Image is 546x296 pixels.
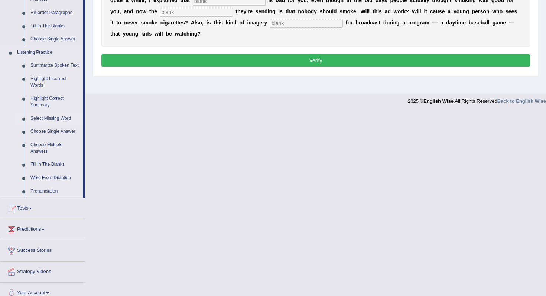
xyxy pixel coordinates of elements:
a: Pronunciation [27,185,83,198]
b: s [506,9,508,14]
b: — [432,20,438,26]
b: W [360,9,365,14]
b: d [367,20,370,26]
b: h [151,9,155,14]
b: ' [246,9,247,14]
b: e [511,9,514,14]
b: w [142,9,146,14]
b: A [191,20,195,26]
b: a [364,20,367,26]
b: y [454,9,456,14]
a: Re-order Paragraphs [27,6,83,20]
b: o [398,9,401,14]
b: h [322,9,326,14]
b: k [152,20,155,26]
a: Listening Practice [14,46,83,59]
b: y [110,9,113,14]
b: i [268,9,269,14]
b: r [359,20,361,26]
b: e [259,9,261,14]
b: ? [185,20,188,26]
b: o [483,9,486,14]
b: g [466,9,469,14]
b: p [408,20,412,26]
b: f [346,20,348,26]
b: r [171,20,173,26]
button: Verify [101,54,530,67]
b: a [422,20,425,26]
b: u [329,9,332,14]
b: c [370,20,373,26]
b: o [500,9,503,14]
b: a [124,9,127,14]
b: v [130,20,133,26]
b: n [269,9,272,14]
b: a [290,9,293,14]
b: g [396,20,400,26]
b: b [304,9,308,14]
b: s [339,9,342,14]
b: u [459,9,463,14]
b: t [112,20,114,26]
b: l [420,9,421,14]
a: Choose Single Answer [27,33,83,46]
b: o [326,9,329,14]
b: t [293,9,295,14]
b: n [486,9,490,14]
b: r [262,20,264,26]
b: d [233,20,237,26]
b: s [280,9,283,14]
b: h [237,9,241,14]
b: m [144,20,148,26]
b: o [113,9,117,14]
b: r [248,9,250,14]
input: blank [160,8,233,17]
b: , [202,20,204,26]
b: , [120,9,121,14]
b: s [141,20,144,26]
a: Predictions [0,219,85,238]
b: e [442,9,445,14]
b: e [179,20,182,26]
b: s [220,20,223,26]
b: n [124,20,127,26]
a: Fill In The Blanks [27,20,83,33]
b: i [392,20,393,26]
b: t [379,20,381,26]
b: e [353,9,356,14]
b: h [374,9,378,14]
b: u [387,20,390,26]
b: r [390,20,391,26]
b: o [308,9,311,14]
b: r [412,20,413,26]
b: m [425,20,429,26]
b: a [373,20,376,26]
b: s [480,9,483,14]
b: d [311,9,314,14]
b: e [154,9,157,14]
b: e [250,9,253,14]
b: t [455,20,457,26]
b: e [155,20,157,26]
b: i [110,20,112,26]
b: b [355,20,359,26]
b: k [350,9,353,14]
b: m [342,9,347,14]
b: t [373,9,374,14]
a: Choose Single Answer [27,125,83,138]
b: o [413,20,417,26]
b: k [403,9,406,14]
b: h [215,20,219,26]
b: t [286,9,287,14]
b: t [178,20,179,26]
b: n [136,9,139,14]
b: o [118,20,121,26]
a: Fill In The Blanks [27,158,83,171]
b: u [116,9,120,14]
b: o [139,9,143,14]
b: o [240,20,243,26]
b: s [376,20,379,26]
b: a [433,9,436,14]
b: d [383,20,387,26]
b: s [320,9,323,14]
